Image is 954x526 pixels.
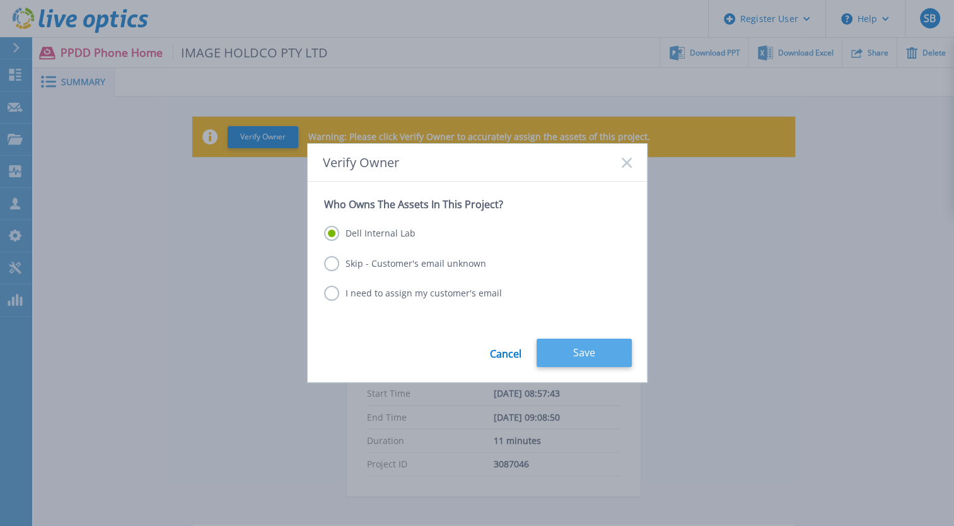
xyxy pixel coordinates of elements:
button: Save [537,339,632,367]
label: Dell Internal Lab [324,226,416,241]
label: I need to assign my customer's email [324,286,502,301]
span: Verify Owner [323,155,399,170]
p: Who Owns The Assets In This Project? [324,198,631,211]
a: Cancel [490,339,521,367]
label: Skip - Customer's email unknown [324,256,486,271]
